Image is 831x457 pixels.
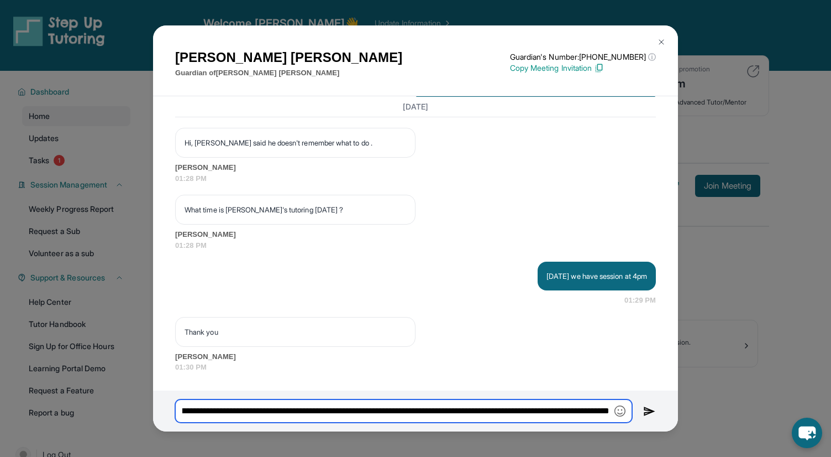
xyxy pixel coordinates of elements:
[657,38,666,46] img: Close Icon
[175,173,656,184] span: 01:28 PM
[185,204,406,215] p: What time is [PERSON_NAME]'s tutoring [DATE] ?
[648,51,656,63] span: ⓘ
[185,137,406,148] p: Hi, [PERSON_NAME] said he doesn't remember what to do .
[546,271,647,282] p: [DATE] we have session at 4pm
[175,101,656,112] h3: [DATE]
[594,63,604,73] img: Copy Icon
[510,51,656,63] p: Guardian's Number: [PHONE_NUMBER]
[614,406,625,417] img: Emoji
[175,351,656,362] span: [PERSON_NAME]
[175,229,656,240] span: [PERSON_NAME]
[624,295,656,306] span: 01:29 PM
[175,67,402,79] p: Guardian of [PERSON_NAME] [PERSON_NAME]
[175,162,656,173] span: [PERSON_NAME]
[792,418,822,448] button: chat-button
[185,326,406,337] p: Thank you
[175,240,656,251] span: 01:28 PM
[175,48,402,67] h1: [PERSON_NAME] [PERSON_NAME]
[643,405,656,418] img: Send icon
[175,362,656,373] span: 01:30 PM
[510,63,656,74] p: Copy Meeting Invitation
